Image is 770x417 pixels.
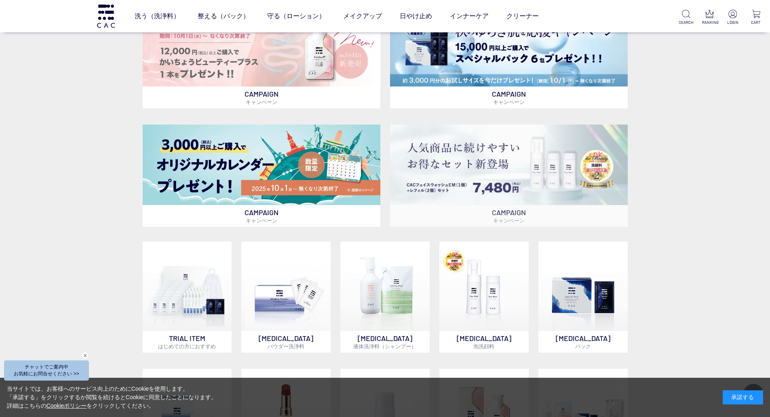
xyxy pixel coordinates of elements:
[749,10,764,25] a: CART
[353,343,416,349] span: 液体洗浄料（シャンプー）
[241,241,331,353] a: [MEDICAL_DATA]パウダー洗浄料
[473,343,494,349] span: 泡洗顔料
[268,343,304,349] span: パウダー洗浄料
[725,19,740,25] p: LOGIN
[241,331,331,353] p: [MEDICAL_DATA]
[390,6,628,108] a: スペシャルパックお試しプレゼント スペシャルパックお試しプレゼント CAMPAIGNキャンペーン
[702,19,717,25] p: RANKING
[575,343,591,349] span: パック
[439,241,529,353] a: 泡洗顔料 [MEDICAL_DATA]泡洗顔料
[749,19,764,25] p: CART
[390,125,628,227] a: フェイスウォッシュ＋レフィル2個セット フェイスウォッシュ＋レフィル2個セット CAMPAIGNキャンペーン
[246,217,277,224] span: キャンペーン
[439,241,529,331] img: 泡洗顔料
[723,390,763,404] div: 承諾する
[267,5,325,28] a: 守る（ローション）
[390,205,628,227] p: CAMPAIGN
[198,5,249,28] a: 整える（パック）
[506,5,539,28] a: クリーナー
[135,5,180,28] a: 洗う（洗浄料）
[493,217,525,224] span: キャンペーン
[143,125,380,227] a: カレンダープレゼント カレンダープレゼント CAMPAIGNキャンペーン
[390,6,628,86] img: スペシャルパックお試しプレゼント
[143,6,380,108] a: 腸活お試しキャンペーン 腸活お試しキャンペーン CAMPAIGNキャンペーン
[702,10,717,25] a: RANKING
[538,331,628,353] p: [MEDICAL_DATA]
[158,343,216,349] span: はじめての方におすすめ
[538,241,628,353] a: [MEDICAL_DATA]パック
[143,87,380,108] p: CAMPAIGN
[679,19,694,25] p: SEARCH
[725,10,740,25] a: LOGIN
[390,125,628,205] img: フェイスウォッシュ＋レフィル2個セット
[143,331,232,353] p: TRIAL ITEM
[439,331,529,353] p: [MEDICAL_DATA]
[679,10,694,25] a: SEARCH
[143,205,380,227] p: CAMPAIGN
[143,241,232,331] img: トライアルセット
[343,5,382,28] a: メイクアップ
[143,6,380,86] img: 腸活お試しキャンペーン
[450,5,489,28] a: インナーケア
[493,99,525,105] span: キャンペーン
[390,87,628,108] p: CAMPAIGN
[96,4,116,28] img: logo
[46,402,87,409] a: Cookieポリシー
[400,5,432,28] a: 日やけ止め
[246,99,277,105] span: キャンペーン
[143,125,380,205] img: カレンダープレゼント
[340,331,430,353] p: [MEDICAL_DATA]
[340,241,430,353] a: [MEDICAL_DATA]液体洗浄料（シャンプー）
[7,385,217,410] div: 当サイトでは、お客様へのサービス向上のためにCookieを使用します。 「承諾する」をクリックするか閲覧を続けるとCookieに同意したことになります。 詳細はこちらの をクリックしてください。
[143,241,232,353] a: トライアルセット TRIAL ITEMはじめての方におすすめ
